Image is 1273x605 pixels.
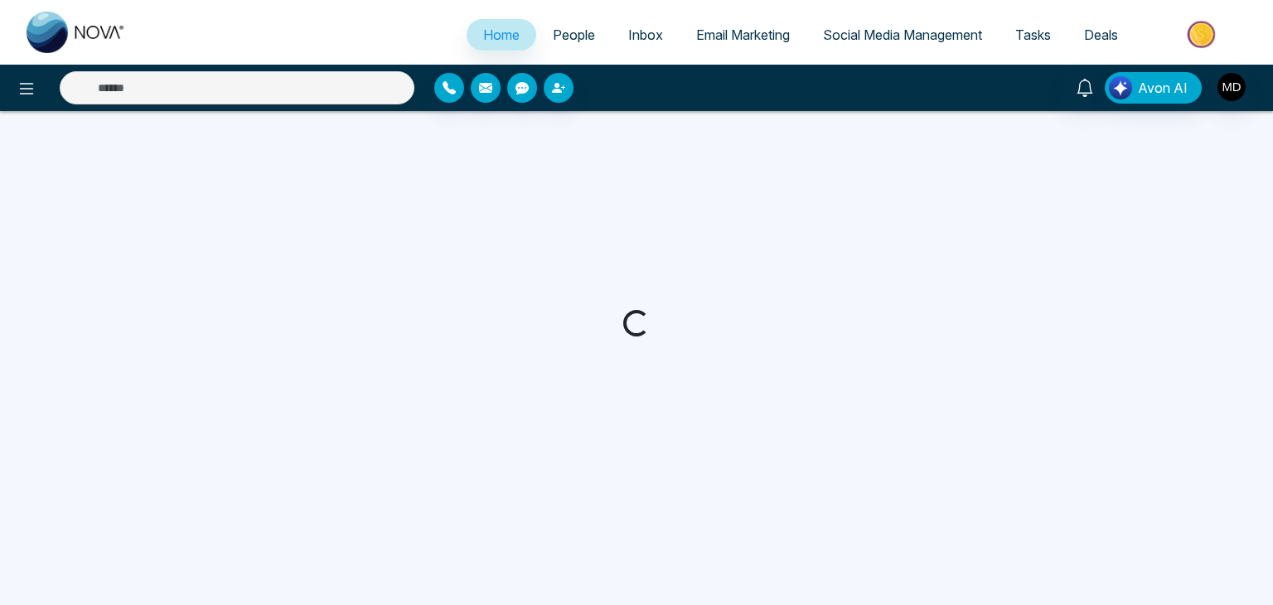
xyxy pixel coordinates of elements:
img: Lead Flow [1109,76,1132,99]
a: Email Marketing [680,19,806,51]
span: Avon AI [1138,78,1188,98]
a: People [536,19,612,51]
a: Social Media Management [806,19,999,51]
span: Deals [1084,27,1118,43]
span: Tasks [1015,27,1051,43]
a: Tasks [999,19,1067,51]
a: Inbox [612,19,680,51]
span: People [553,27,595,43]
a: Deals [1067,19,1135,51]
img: Market-place.gif [1143,16,1263,53]
span: Social Media Management [823,27,982,43]
img: User Avatar [1217,73,1246,101]
a: Home [467,19,536,51]
button: Avon AI [1105,72,1202,104]
span: Inbox [628,27,663,43]
img: Nova CRM Logo [27,12,126,53]
span: Email Marketing [696,27,790,43]
span: Home [483,27,520,43]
